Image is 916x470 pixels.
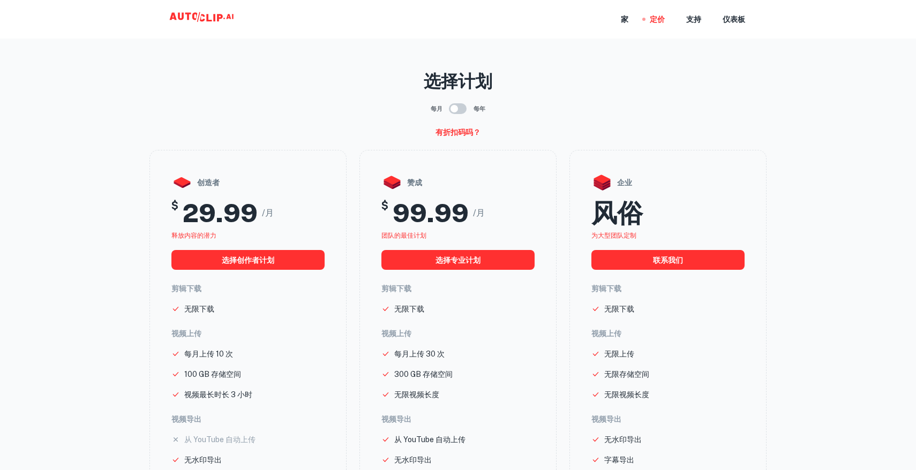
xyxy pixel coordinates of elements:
font: 剪辑下载 [591,284,621,293]
font: 视频导出 [171,415,201,423]
font: 选择专业计划 [436,256,480,264]
font: $ [171,199,178,212]
font: 视频导出 [591,415,621,423]
font: 从 YouTube 自动上传 [184,435,256,444]
font: 有折扣码吗？ [436,128,480,137]
button: 有折扣码吗？ [431,123,485,141]
font: 99.99 [393,198,469,228]
font: 29.99 [183,198,258,228]
button: 选择专业计划 [381,250,535,270]
font: /月 [473,208,485,218]
font: 释放内容的潜力 [171,232,216,239]
font: 无限下载 [394,305,424,313]
font: 视频上传 [381,329,411,338]
font: 无限下载 [184,305,214,313]
font: 视频导出 [381,415,411,423]
font: 每月上传 10 次 [184,350,233,358]
font: 定价 [650,16,665,24]
font: 字幕导出 [604,456,634,464]
font: 为大型团队定制 [591,232,636,239]
font: /月 [262,208,274,218]
font: 赞成 [407,178,422,187]
font: $ [381,199,388,212]
font: 风俗 [591,198,643,228]
font: 家 [621,16,628,24]
font: 无水印导出 [394,456,432,464]
font: 企业 [617,178,632,187]
font: 视频最长时长 3 小时 [184,390,252,399]
font: 仪表板 [723,16,745,24]
font: 无水印导出 [604,435,642,444]
font: 无限视频长度 [394,390,439,399]
font: 剪辑下载 [381,284,411,293]
font: 100 GB 存储空间 [184,370,241,378]
font: 视频上传 [591,329,621,338]
font: 无限下载 [604,305,634,313]
font: 每年 [474,105,485,112]
font: 支持 [686,16,701,24]
font: 无限存储空间 [604,370,649,378]
font: 选择计划 [424,71,492,91]
button: 联系我们 [591,250,745,270]
font: 无水印导出 [184,456,222,464]
font: 联系我们 [653,256,683,264]
font: 每月 [431,105,442,112]
font: 选择创作者计划 [222,256,274,264]
button: 选择创作者计划 [171,250,325,270]
font: 无限上传 [604,350,634,358]
font: 无限视频长度 [604,390,649,399]
font: 视频上传 [171,329,201,338]
font: 剪辑下载 [171,284,201,293]
font: 300 GB 存储空间 [394,370,453,378]
font: 每月上传 30 次 [394,350,445,358]
font: 创造者 [197,178,220,187]
font: 团队的最佳计划 [381,232,426,239]
font: 从 YouTube 自动上传 [394,435,465,444]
